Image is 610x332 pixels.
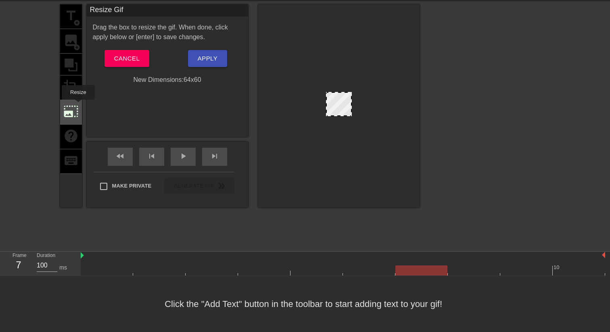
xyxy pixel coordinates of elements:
[115,151,125,161] span: fast_rewind
[178,151,188,161] span: play_arrow
[188,50,227,67] button: Apply
[6,252,31,275] div: Frame
[87,23,248,42] div: Drag the box to resize the gif. When done, click apply below or [enter] to save changes.
[104,50,149,67] button: Cancel
[87,4,248,17] div: Resize Gif
[198,53,217,64] span: Apply
[112,182,152,190] span: Make Private
[114,53,140,64] span: Cancel
[63,104,79,119] span: photo_size_select_large
[59,263,67,272] div: ms
[87,75,248,85] div: New Dimensions: 64 x 60
[37,253,55,258] label: Duration
[13,258,25,272] div: 7
[210,151,219,161] span: skip_next
[554,263,561,271] div: 10
[602,252,605,258] img: bound-end.png
[147,151,157,161] span: skip_previous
